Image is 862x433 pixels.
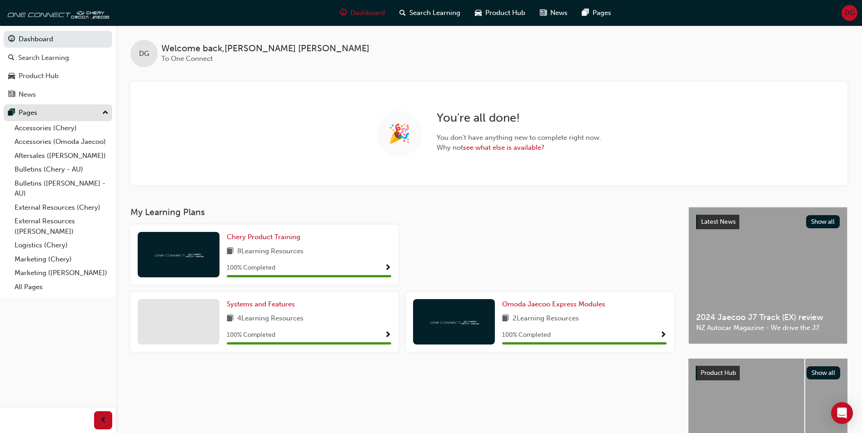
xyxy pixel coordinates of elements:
[513,313,579,325] span: 2 Learning Resources
[409,8,460,18] span: Search Learning
[227,299,299,310] a: Systems and Features
[429,317,479,326] img: oneconnect
[502,299,609,310] a: Omoda Jaecoo Express Modules
[11,162,112,177] a: Bulletins (Chery - AU)
[350,8,385,18] span: Dashboard
[11,238,112,252] a: Logistics (Chery)
[806,215,840,228] button: Show all
[660,331,667,340] span: Show Progress
[384,264,391,272] span: Show Progress
[384,331,391,340] span: Show Progress
[4,68,112,84] a: Product Hub
[550,8,568,18] span: News
[11,252,112,266] a: Marketing (Chery)
[696,215,840,229] a: Latest NewsShow all
[11,280,112,294] a: All Pages
[485,8,525,18] span: Product Hub
[4,104,112,121] button: Pages
[540,7,547,19] span: news-icon
[701,369,736,377] span: Product Hub
[11,214,112,238] a: External Resources ([PERSON_NAME])
[11,266,112,280] a: Marketing ([PERSON_NAME])
[227,233,300,241] span: Chery Product Training
[582,7,589,19] span: pages-icon
[19,89,36,100] div: News
[388,128,411,139] span: 🎉
[8,109,15,117] span: pages-icon
[11,177,112,201] a: Bulletins ([PERSON_NAME] - AU)
[11,149,112,163] a: Aftersales ([PERSON_NAME])
[593,8,611,18] span: Pages
[842,5,857,21] button: DG
[130,207,674,217] h3: My Learning Plans
[340,7,347,19] span: guage-icon
[4,86,112,103] a: News
[227,300,295,308] span: Systems and Features
[696,366,840,380] a: Product HubShow all
[8,91,15,99] span: news-icon
[575,4,618,22] a: pages-iconPages
[660,330,667,341] button: Show Progress
[19,108,37,118] div: Pages
[701,218,736,226] span: Latest News
[688,207,847,344] a: Latest NewsShow all2024 Jaecoo J7 Track (EX) reviewNZ Autocar Magazine - We drive the J7.
[468,4,533,22] a: car-iconProduct Hub
[154,250,204,259] img: oneconnect
[227,232,304,242] a: Chery Product Training
[227,246,234,257] span: book-icon
[100,415,107,426] span: prev-icon
[533,4,575,22] a: news-iconNews
[227,313,234,325] span: book-icon
[333,4,392,22] a: guage-iconDashboard
[696,323,840,333] span: NZ Autocar Magazine - We drive the J7.
[437,133,601,143] span: You don ' t have anything new to complete right now.
[161,54,213,63] span: To One Connect
[463,143,544,152] a: see what else is available?
[502,330,551,340] span: 100 % Completed
[227,330,275,340] span: 100 % Completed
[19,71,59,81] div: Product Hub
[18,53,69,63] div: Search Learning
[4,31,112,48] a: Dashboard
[845,8,855,18] span: DG
[8,72,15,80] span: car-icon
[102,107,109,119] span: up-icon
[237,313,304,325] span: 4 Learning Resources
[11,121,112,135] a: Accessories (Chery)
[4,49,112,66] a: Search Learning
[139,49,149,59] span: DG
[437,111,601,125] h2: You ' re all done!
[161,44,369,54] span: Welcome back , [PERSON_NAME] [PERSON_NAME]
[227,263,275,273] span: 100 % Completed
[392,4,468,22] a: search-iconSearch Learning
[831,402,853,424] div: Open Intercom Messenger
[696,312,840,323] span: 2024 Jaecoo J7 Track (EX) review
[11,201,112,215] a: External Resources (Chery)
[437,143,601,153] span: Why not
[399,7,406,19] span: search-icon
[502,313,509,325] span: book-icon
[807,366,841,379] button: Show all
[384,262,391,274] button: Show Progress
[237,246,304,257] span: 8 Learning Resources
[4,29,112,104] button: DashboardSearch LearningProduct HubNews
[384,330,391,341] button: Show Progress
[475,7,482,19] span: car-icon
[11,135,112,149] a: Accessories (Omoda Jaecoo)
[502,300,605,308] span: Omoda Jaecoo Express Modules
[8,35,15,44] span: guage-icon
[8,54,15,62] span: search-icon
[5,4,109,22] img: oneconnect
